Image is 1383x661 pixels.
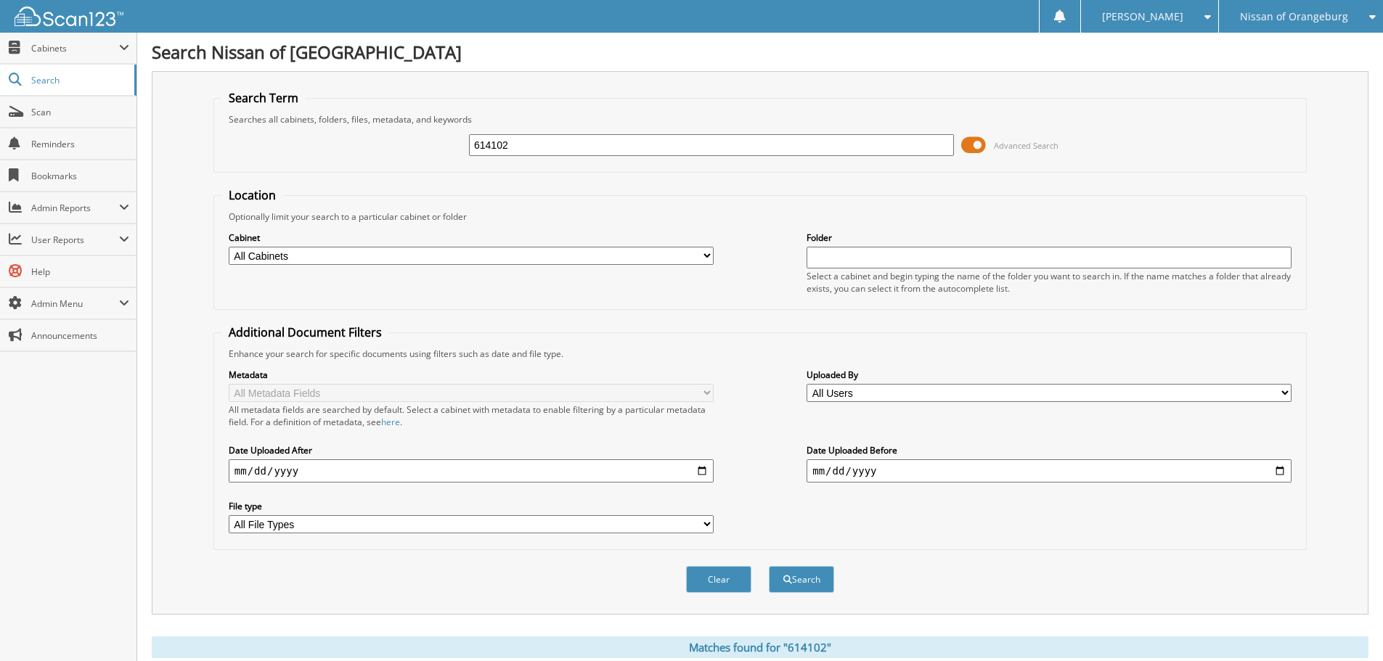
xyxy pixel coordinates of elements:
[31,266,129,278] span: Help
[31,74,127,86] span: Search
[1240,12,1348,21] span: Nissan of Orangeburg
[31,138,129,150] span: Reminders
[229,231,714,244] label: Cabinet
[1102,12,1183,21] span: [PERSON_NAME]
[31,42,119,54] span: Cabinets
[221,210,1299,223] div: Optionally limit your search to a particular cabinet or folder
[229,403,714,428] div: All metadata fields are searched by default. Select a cabinet with metadata to enable filtering b...
[221,348,1299,360] div: Enhance your search for specific documents using filters such as date and file type.
[807,369,1292,381] label: Uploaded By
[15,7,123,26] img: scan123-logo-white.svg
[31,329,129,342] span: Announcements
[994,140,1058,151] span: Advanced Search
[31,297,119,310] span: Admin Menu
[31,170,129,182] span: Bookmarks
[381,416,400,428] a: here
[221,187,283,203] legend: Location
[31,202,119,214] span: Admin Reports
[152,40,1368,64] h1: Search Nissan of [GEOGRAPHIC_DATA]
[31,106,129,118] span: Scan
[807,231,1292,244] label: Folder
[769,566,834,593] button: Search
[229,500,714,512] label: File type
[221,324,389,340] legend: Additional Document Filters
[31,234,119,246] span: User Reports
[686,566,751,593] button: Clear
[229,369,714,381] label: Metadata
[221,113,1299,126] div: Searches all cabinets, folders, files, metadata, and keywords
[221,90,306,106] legend: Search Term
[229,444,714,456] label: Date Uploaded After
[807,444,1292,456] label: Date Uploaded Before
[229,459,714,483] input: start
[807,270,1292,295] div: Select a cabinet and begin typing the name of the folder you want to search in. If the name match...
[152,636,1368,658] div: Matches found for "614102"
[807,459,1292,483] input: end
